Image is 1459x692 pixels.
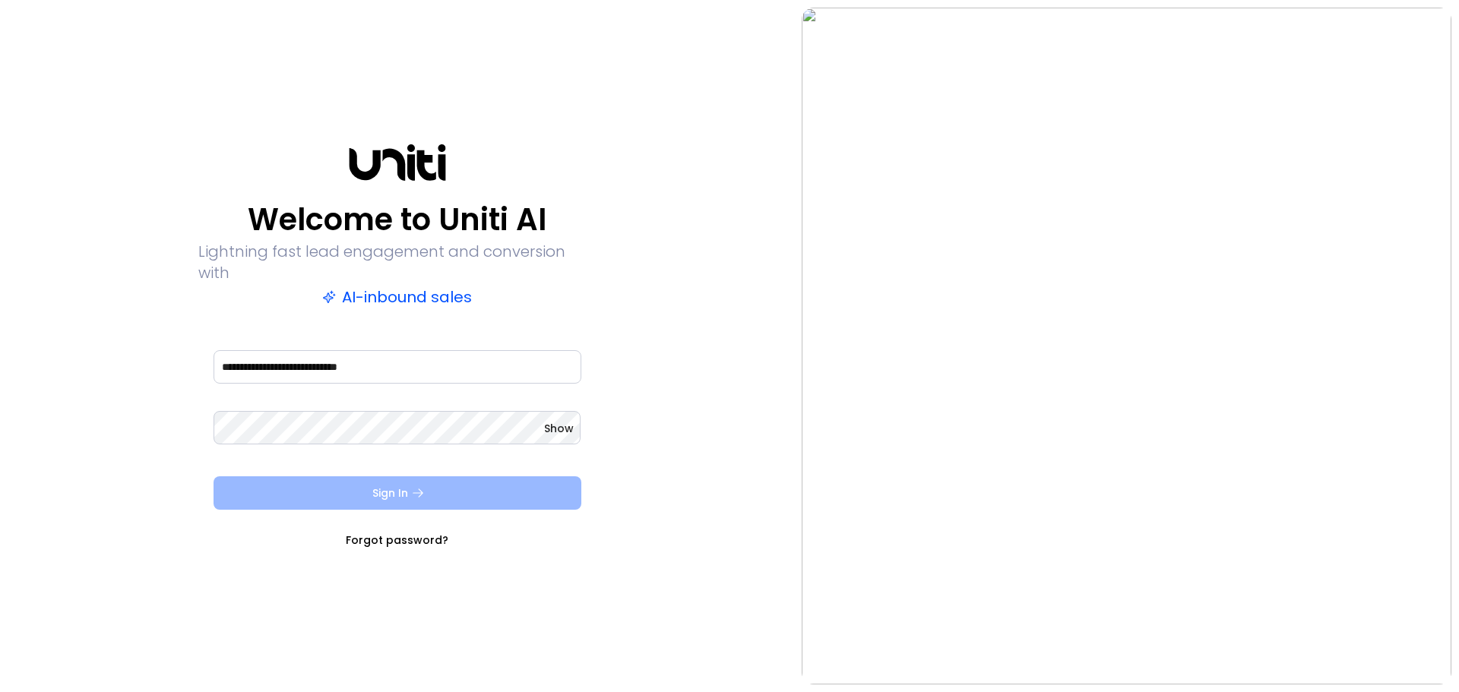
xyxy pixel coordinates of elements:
p: AI-inbound sales [322,286,472,308]
button: Show [544,421,574,436]
img: auth-hero.png [802,8,1451,684]
p: Lightning fast lead engagement and conversion with [198,241,597,283]
button: Sign In [214,476,581,510]
a: Forgot password? [346,532,448,548]
p: Welcome to Uniti AI [248,201,546,238]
